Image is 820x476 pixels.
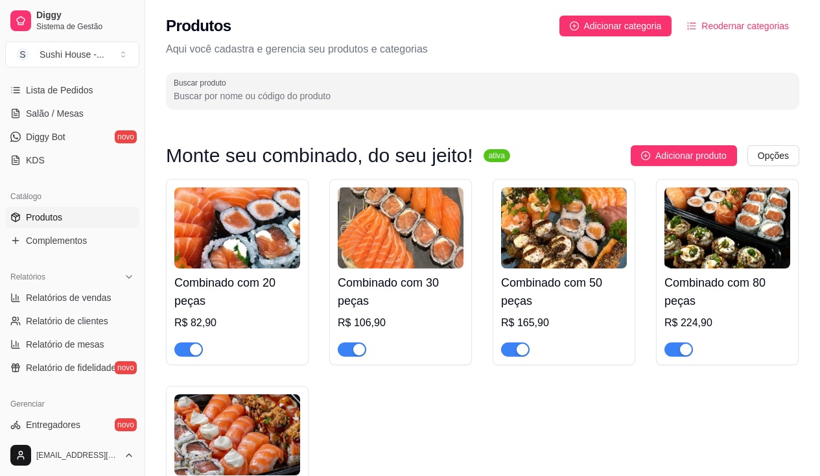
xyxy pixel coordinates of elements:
h4: Combinado com 50 peças [501,274,627,310]
button: Select a team [5,42,139,67]
button: Reodernar categorias [677,16,799,36]
div: R$ 165,90 [501,315,627,331]
div: Gerenciar [5,394,139,414]
span: Relatório de mesas [26,338,104,351]
button: Adicionar categoria [559,16,672,36]
span: plus-circle [641,151,650,160]
span: S [16,48,29,61]
h2: Produtos [166,16,231,36]
span: Sistema de Gestão [36,21,134,32]
sup: ativa [484,149,510,162]
span: Adicionar categoria [584,19,662,33]
span: Adicionar produto [655,149,727,163]
img: product-image [501,187,627,268]
p: Aqui você cadastra e gerencia seu produtos e categorias [166,42,799,57]
button: Adicionar produto [631,145,737,166]
span: [EMAIL_ADDRESS][DOMAIN_NAME] [36,450,119,460]
h4: Combinado com 30 peças [338,274,463,310]
a: Relatório de mesas [5,334,139,355]
span: Lista de Pedidos [26,84,93,97]
span: KDS [26,154,45,167]
a: Entregadoresnovo [5,414,139,435]
div: Sushi House - ... [40,48,104,61]
label: Buscar produto [174,77,231,88]
a: DiggySistema de Gestão [5,5,139,36]
span: ordered-list [687,21,696,30]
h4: Combinado com 20 peças [174,274,300,310]
div: R$ 224,90 [664,315,790,331]
input: Buscar produto [174,89,791,102]
span: Opções [758,149,789,163]
div: R$ 106,90 [338,315,463,331]
a: Relatório de fidelidadenovo [5,357,139,378]
a: Relatórios de vendas [5,287,139,308]
img: product-image [338,187,463,268]
div: Catálogo [5,186,139,207]
img: product-image [664,187,790,268]
a: KDS [5,150,139,171]
span: Relatórios de vendas [26,291,111,304]
a: Salão / Mesas [5,103,139,124]
div: R$ 82,90 [174,315,300,331]
span: Relatório de clientes [26,315,108,327]
span: Salão / Mesas [26,107,84,120]
span: plus-circle [570,21,579,30]
a: Produtos [5,207,139,228]
button: Opções [747,145,799,166]
span: Produtos [26,211,62,224]
a: Complementos [5,230,139,251]
span: Relatório de fidelidade [26,361,116,374]
span: Complementos [26,234,87,247]
img: product-image [174,394,300,475]
span: Entregadores [26,418,80,431]
span: Diggy Bot [26,130,65,143]
h3: Monte seu combinado, do seu jeito! [166,148,473,163]
a: Lista de Pedidos [5,80,139,101]
a: Diggy Botnovo [5,126,139,147]
span: Reodernar categorias [701,19,789,33]
button: [EMAIL_ADDRESS][DOMAIN_NAME] [5,440,139,471]
h4: Combinado com 80 peças [664,274,790,310]
span: Diggy [36,10,134,21]
span: Relatórios [10,272,45,282]
a: Relatório de clientes [5,311,139,331]
img: product-image [174,187,300,268]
